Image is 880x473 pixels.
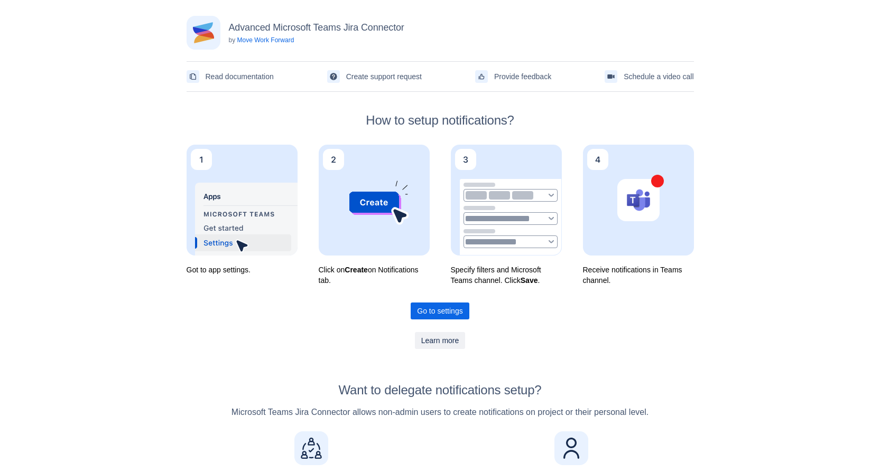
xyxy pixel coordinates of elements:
[475,68,551,85] a: Provide feedback
[187,145,298,256] img: Got to app settings.
[415,332,466,349] a: Learn more
[451,145,562,256] img: Specify filters and Microsoft Teams channel. Click <b>Save</b>.
[187,16,220,50] img: Advanced Microsoft Teams Jira Connector
[583,264,694,286] p: Receive notifications in Teams channel.
[411,302,469,319] a: Go to settings
[421,332,459,349] span: Learn more
[346,68,422,85] span: Create support request
[345,266,368,274] b: Create
[329,72,338,81] span: support
[187,406,694,419] p: Microsoft Teams Jira Connector allows non-admin users to create notifications on project or their...
[451,264,562,286] p: Specify filters and Microsoft Teams channel. Click .
[319,145,430,256] img: Click on <b>Create</b> on Notifications tab.
[477,72,486,81] span: feedback
[229,36,404,44] p: by
[319,264,430,286] p: Click on on Notifications tab.
[189,72,197,81] span: documentation
[294,431,328,465] img: Project level notifications
[206,68,274,85] span: Read documentation
[229,21,404,34] h3: Advanced Microsoft Teams Jira Connector
[607,72,615,81] span: videoCall
[521,276,538,285] b: Save
[624,68,693,85] span: Schedule a video call
[583,145,694,256] img: Receive notifications in Teams channel.
[327,68,422,85] a: Create support request
[187,264,298,275] p: Got to app settings.
[187,113,694,128] h2: How to setup notifications?
[187,68,274,85] a: Read documentation
[237,36,294,44] a: Move Work Forward
[494,68,551,85] span: Provide feedback
[417,302,462,319] span: Go to settings
[187,383,694,398] h2: Want to delegate notifications setup?
[605,68,693,85] a: Schedule a video call
[554,431,588,465] img: Personal notifications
